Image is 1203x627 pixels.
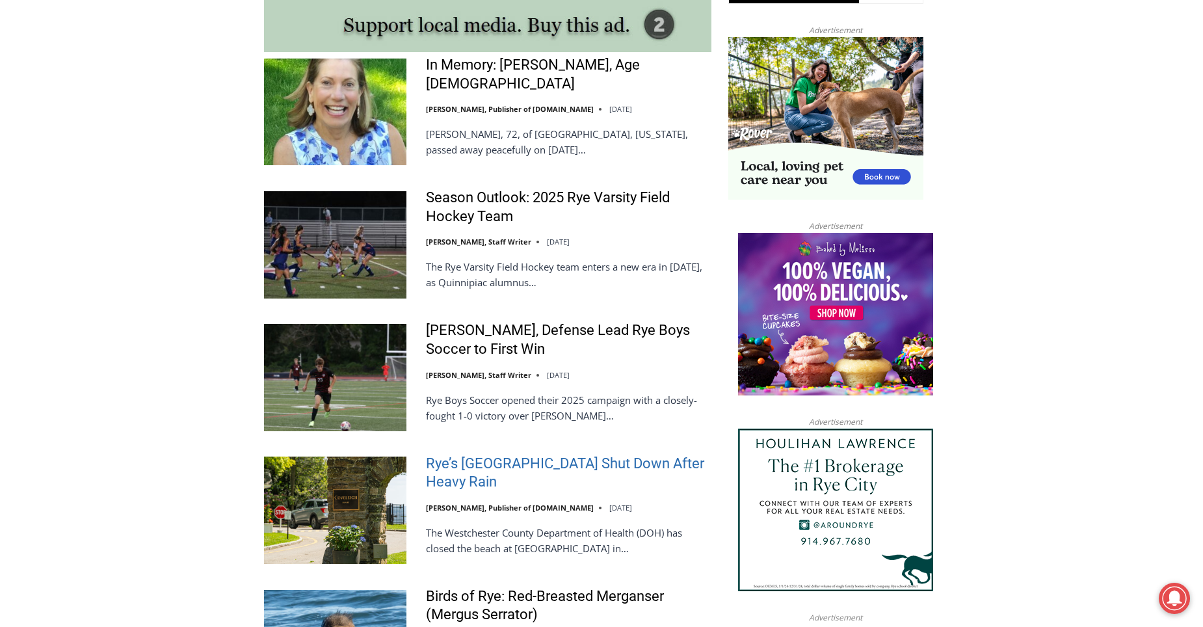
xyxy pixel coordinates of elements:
a: Open Tues. - Sun. [PHONE_NUMBER] [1,131,131,162]
p: Rye Boys Soccer opened their 2025 campaign with a closely-fought 1-0 victory over [PERSON_NAME]… [426,392,711,423]
img: Cox, Defense Lead Rye Boys Soccer to First Win [264,324,406,431]
span: Advertisement [796,416,875,428]
a: [PERSON_NAME], Publisher of [DOMAIN_NAME] [426,503,594,513]
span: Advertisement [796,611,875,624]
img: Baked by Melissa [738,233,933,395]
img: Rye’s Coveleigh Beach Shut Down After Heavy Rain [264,457,406,563]
span: Intern @ [DOMAIN_NAME] [340,129,603,159]
span: Open Tues. - Sun. [PHONE_NUMBER] [4,134,127,183]
time: [DATE] [547,370,570,380]
div: "I learned about the history of a place I’d honestly never considered even as a resident of [GEOG... [328,1,615,126]
img: In Memory: Maryanne Bardwil Lynch, Age 72 [264,59,406,165]
a: Rye’s [GEOGRAPHIC_DATA] Shut Down After Heavy Rain [426,455,711,492]
a: Birds of Rye: Red-Breasted Merganser (Mergus Serrator) [426,587,711,624]
a: Intern @ [DOMAIN_NAME] [313,126,630,162]
img: Houlihan Lawrence The #1 Brokerage in Rye City [738,429,933,591]
span: Advertisement [796,220,875,232]
a: [PERSON_NAME], Staff Writer [426,237,531,247]
img: Season Outlook: 2025 Rye Varsity Field Hockey Team [264,191,406,298]
div: Located at [STREET_ADDRESS][PERSON_NAME] [134,81,191,155]
p: The Westchester County Department of Health (DOH) has closed the beach at [GEOGRAPHIC_DATA] in… [426,525,711,556]
a: [PERSON_NAME], Publisher of [DOMAIN_NAME] [426,104,594,114]
a: [PERSON_NAME], Defense Lead Rye Boys Soccer to First Win [426,321,711,358]
time: [DATE] [547,237,570,247]
p: [PERSON_NAME], 72, of [GEOGRAPHIC_DATA], [US_STATE], passed away peacefully on [DATE]… [426,126,711,157]
a: In Memory: [PERSON_NAME], Age [DEMOGRAPHIC_DATA] [426,56,711,93]
p: The Rye Varsity Field Hockey team enters a new era in [DATE], as Quinnipiac alumnus… [426,259,711,290]
time: [DATE] [609,503,632,513]
span: Advertisement [796,24,875,36]
time: [DATE] [609,104,632,114]
a: Season Outlook: 2025 Rye Varsity Field Hockey Team [426,189,711,226]
a: [PERSON_NAME], Staff Writer [426,370,531,380]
